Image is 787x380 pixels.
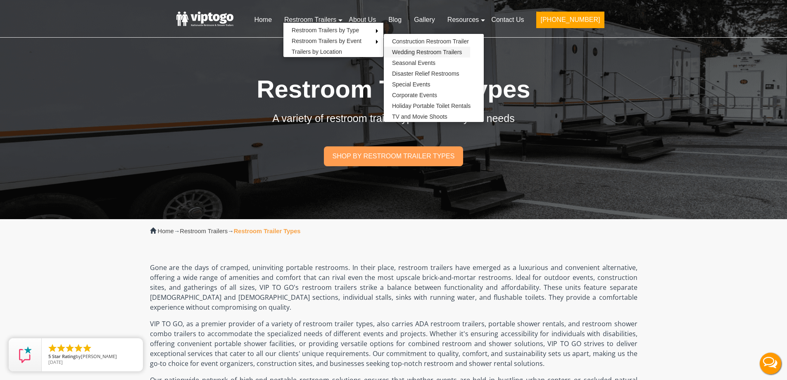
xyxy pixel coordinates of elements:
[485,11,530,29] a: Contact Us
[278,11,342,29] a: Restroom Trailers
[48,343,57,353] li: 
[65,343,75,353] li: 
[248,11,278,29] a: Home
[283,36,370,46] a: Restroom Trailers by Event
[234,228,301,234] strong: Restroom Trailer Types
[180,228,228,234] a: Restroom Trailers
[272,112,514,124] span: A variety of restroom trailer types to meet your needs
[384,90,445,100] a: Corporate Events
[441,11,485,29] a: Resources
[17,347,33,363] img: Review Rating
[536,12,604,28] button: [PHONE_NUMBER]
[74,343,83,353] li: 
[530,11,610,33] a: [PHONE_NUMBER]
[384,111,456,122] a: TV and Movie Shoots
[48,354,136,360] span: by
[82,343,92,353] li: 
[81,353,117,359] span: [PERSON_NAME]
[48,353,51,359] span: 5
[384,57,444,68] a: Seasonal Events
[150,263,637,312] p: Gone are the days of cramped, uninviting portable restrooms. In their place, restroom trailers ha...
[384,47,470,57] a: Wedding Restroom Trailers
[48,359,63,365] span: [DATE]
[384,79,439,90] a: Special Events
[150,319,637,368] p: VIP TO GO, as a premier provider of a variety of restroom trailer types, also carries ADA restroo...
[283,25,367,36] a: Restroom Trailers by Type
[158,228,301,234] span: → →
[384,100,479,111] a: Holiday Portable Toilet Rentals
[158,228,174,234] a: Home
[56,343,66,353] li: 
[283,46,350,57] a: Trailers by Location
[382,11,408,29] a: Blog
[52,353,76,359] span: Star Rating
[342,11,382,29] a: About Us
[324,146,463,166] a: Shop by restroom trailer types
[257,75,530,103] span: Restroom Trailer Types
[754,347,787,380] button: Live Chat
[408,11,441,29] a: Gallery
[384,36,477,47] a: Construction Restroom Trailer
[384,68,468,79] a: Disaster Relief Restrooms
